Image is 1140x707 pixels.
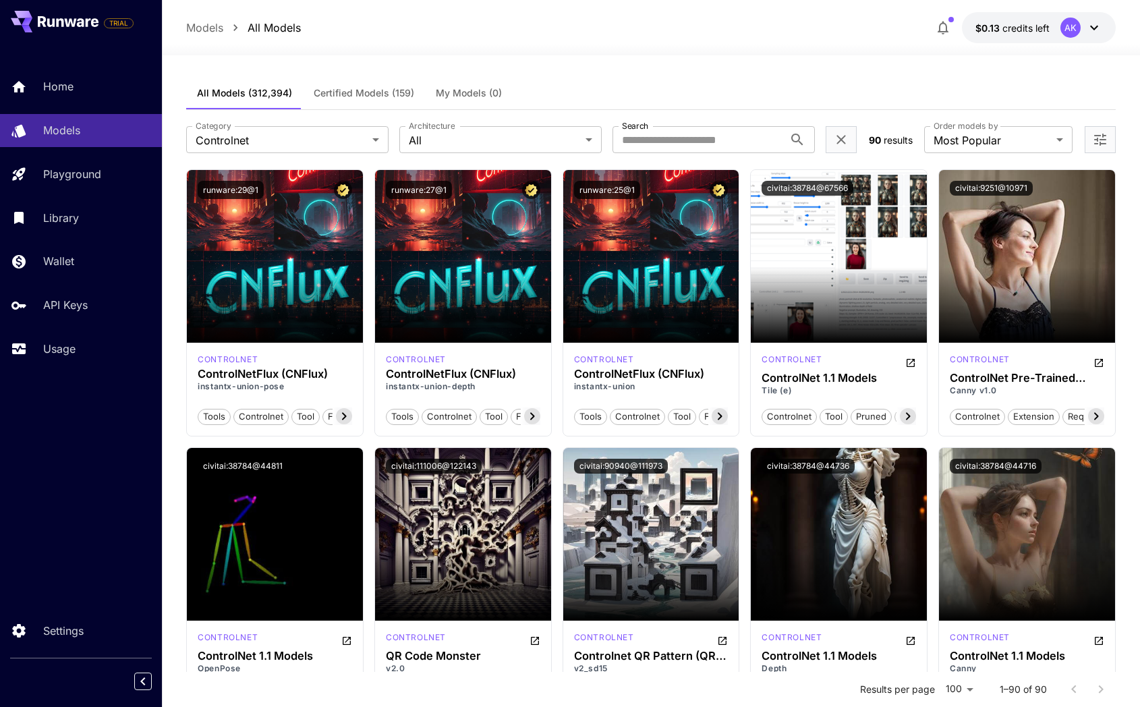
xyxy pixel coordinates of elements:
[386,380,540,393] p: instantx-union-depth
[950,372,1104,385] div: ControlNet Pre-Trained Models
[1092,132,1108,148] button: Open more filters
[196,120,231,132] label: Category
[186,20,223,36] a: Models
[895,410,955,424] span: safetensors
[717,631,728,648] button: Open in CivitAI
[409,120,455,132] label: Architecture
[422,410,476,424] span: controlnet
[962,12,1116,43] button: $0.13408AK
[575,410,606,424] span: tools
[950,353,1010,370] div: SD 1.5
[1073,642,1140,707] iframe: Chat Widget
[762,459,855,474] button: civitai:38784@44736
[43,78,74,94] p: Home
[436,87,502,99] span: My Models (0)
[530,631,540,648] button: Open in CivitAI
[1063,410,1133,424] span: required files
[43,623,84,639] p: Settings
[104,15,134,31] span: Add your payment card to enable full platform functionality.
[710,181,728,199] button: Certified Model – Vetted for best performance and includes a commercial license.
[511,407,539,425] button: flux
[386,631,446,644] p: controlnet
[292,410,319,424] span: tool
[668,407,696,425] button: tool
[386,459,482,474] button: civitai:111006@122143
[950,353,1010,366] p: controlnet
[762,410,816,424] span: controlnet
[934,120,998,132] label: Order models by
[105,18,133,28] span: TRIAL
[511,410,538,424] span: flux
[975,22,1002,34] span: $0.13
[1000,683,1047,696] p: 1–90 of 90
[1093,353,1104,370] button: Open in CivitAI
[574,380,729,393] p: instantx-union
[1062,407,1133,425] button: required files
[950,650,1104,662] h3: ControlNet 1.1 Models
[198,368,352,380] h3: ControlNetFlux (CNFlux)
[422,407,477,425] button: controlnet
[196,132,367,148] span: Controlnet
[762,353,822,366] p: controlnet
[894,407,956,425] button: safetensors
[386,631,446,648] div: SD 1.5
[386,407,419,425] button: tools
[869,134,881,146] span: 90
[975,21,1050,35] div: $0.13408
[762,662,916,675] p: Depth
[950,631,1010,648] div: SD 1.5
[860,683,935,696] p: Results per page
[574,631,634,644] p: controlnet
[574,353,634,366] div: FLUX.1 D
[950,459,1042,474] button: civitai:38784@44716
[884,134,913,146] span: results
[341,631,352,648] button: Open in CivitAI
[186,20,301,36] nav: breadcrumb
[574,650,729,662] h3: Controlnet QR Pattern (QR Codes)
[851,407,892,425] button: pruned
[198,662,352,675] p: OpenPose
[198,353,258,366] p: controlnet
[820,407,848,425] button: tool
[386,650,540,662] h3: QR Code Monster
[409,132,580,148] span: All
[386,662,540,675] p: v2.0
[574,459,668,474] button: civitai:90940@111973
[43,122,80,138] p: Models
[387,410,418,424] span: tools
[43,166,101,182] p: Playground
[574,631,634,648] div: SD 1.5
[198,631,258,648] div: SD 1.5
[1008,407,1060,425] button: extension
[198,380,352,393] p: instantx-union-pose
[233,407,289,425] button: controlnet
[940,679,978,699] div: 100
[762,631,822,648] div: SD 1.5
[322,407,351,425] button: flux
[334,181,352,199] button: Certified Model – Vetted for best performance and includes a commercial license.
[574,181,640,199] button: runware:25@1
[668,410,695,424] span: tool
[198,650,352,662] h3: ControlNet 1.1 Models
[386,368,540,380] div: ControlNetFlux (CNFlux)
[762,385,916,397] p: Tile (e)
[762,181,853,196] button: civitai:38784@67566
[762,631,822,644] p: controlnet
[700,410,726,424] span: flux
[574,353,634,366] p: controlnet
[291,407,320,425] button: tool
[905,353,916,370] button: Open in CivitAI
[574,368,729,380] div: ControlNetFlux (CNFlux)
[820,410,847,424] span: tool
[43,253,74,269] p: Wallet
[198,353,258,366] div: FLUX.1 D
[574,407,607,425] button: tools
[386,181,452,199] button: runware:27@1
[386,353,446,366] div: FLUX.1 D
[762,407,817,425] button: controlnet
[248,20,301,36] a: All Models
